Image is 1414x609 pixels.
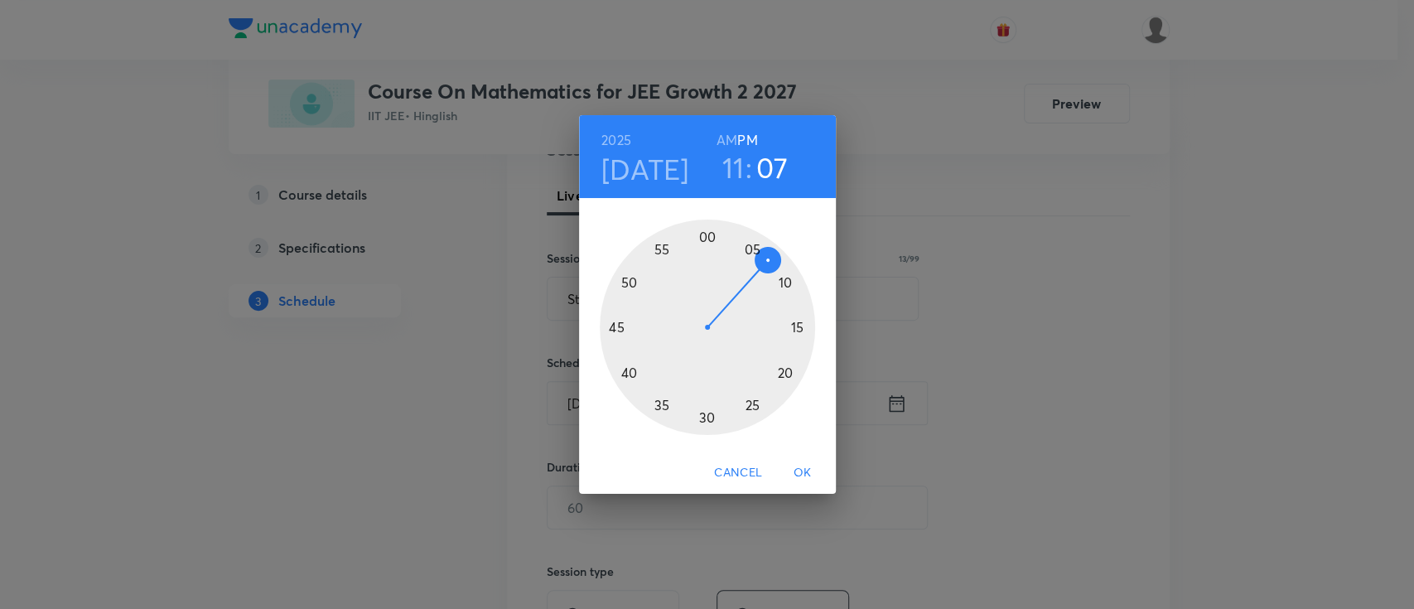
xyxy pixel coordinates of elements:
[714,462,762,483] span: Cancel
[746,150,752,185] h3: :
[756,150,789,185] button: 07
[707,457,769,488] button: Cancel
[776,457,829,488] button: OK
[601,152,689,186] button: [DATE]
[601,128,631,152] button: 2025
[717,128,737,152] button: AM
[737,128,757,152] button: PM
[722,150,745,185] button: 11
[783,462,823,483] span: OK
